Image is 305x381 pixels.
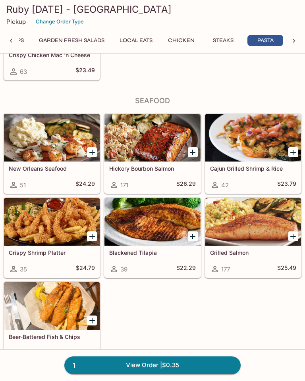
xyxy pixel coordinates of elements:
button: Add Grilled Salmon [288,231,298,241]
div: Crispy Shrimp Platter [4,198,100,246]
div: Blackened Tilapia [104,198,200,246]
button: Chicken [163,35,199,46]
span: 51 [20,181,26,189]
button: Steaks [205,35,241,46]
div: Grilled Salmon [205,198,301,246]
span: 63 [20,68,27,75]
a: Blackened Tilapia39$22.29 [104,198,201,278]
h5: Blackened Tilapia [109,249,195,256]
div: Cajun Grilled Shrimp & Rice [205,114,301,162]
h5: Beer-Battered Fish & Chips [9,333,95,340]
button: Add Hickory Bourbon Salmon [188,147,198,157]
p: Pickup [6,18,26,25]
div: Hickory Bourbon Salmon [104,114,200,162]
span: 177 [221,266,230,273]
h4: Seafood [3,96,302,105]
a: Cajun Grilled Shrimp & Rice42$23.79 [205,114,301,194]
button: Pasta [247,35,283,46]
button: Add New Orleans Seafood [87,147,97,157]
h5: $22.29 [75,348,95,358]
h5: $23.49 [75,67,95,76]
button: Add Cajun Grilled Shrimp & Rice [288,147,298,157]
h5: $22.29 [176,264,196,274]
h5: $24.79 [76,264,95,274]
span: 35 [20,266,27,273]
h5: $23.79 [277,180,296,190]
span: 1 [68,360,80,371]
h5: Hickory Bourbon Salmon [109,165,195,172]
span: 171 [120,181,128,189]
a: Crispy Shrimp Platter35$24.79 [4,198,100,278]
a: New Orleans Seafood51$24.29 [4,114,100,194]
h5: Cajun Grilled Shrimp & Rice [210,165,296,172]
a: Beer-Battered Fish & Chips94$22.29 [4,282,100,362]
button: Add Beer-Battered Fish & Chips [87,316,97,325]
div: New Orleans Seafood [4,114,100,162]
button: Add Crispy Shrimp Platter [87,231,97,241]
h5: $24.29 [75,180,95,190]
h5: New Orleans Seafood [9,165,95,172]
div: Beer-Battered Fish & Chips [4,282,100,330]
button: Local Eats [115,35,157,46]
button: Change Order Type [32,15,87,28]
h5: Crispy Chicken Mac 'n Cheese [9,52,95,58]
h5: Grilled Salmon [210,249,296,256]
button: Garden Fresh Salads [35,35,109,46]
span: 42 [221,181,229,189]
a: 1View Order |$0.35 [64,356,241,374]
button: Add Blackened Tilapia [188,231,198,241]
h5: $26.29 [176,180,196,190]
h5: $25.49 [277,264,296,274]
a: Hickory Bourbon Salmon171$26.29 [104,114,201,194]
h3: Ruby [DATE] - [GEOGRAPHIC_DATA] [6,3,299,15]
span: 39 [120,266,127,273]
a: Grilled Salmon177$25.49 [205,198,301,278]
h5: Crispy Shrimp Platter [9,249,95,256]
